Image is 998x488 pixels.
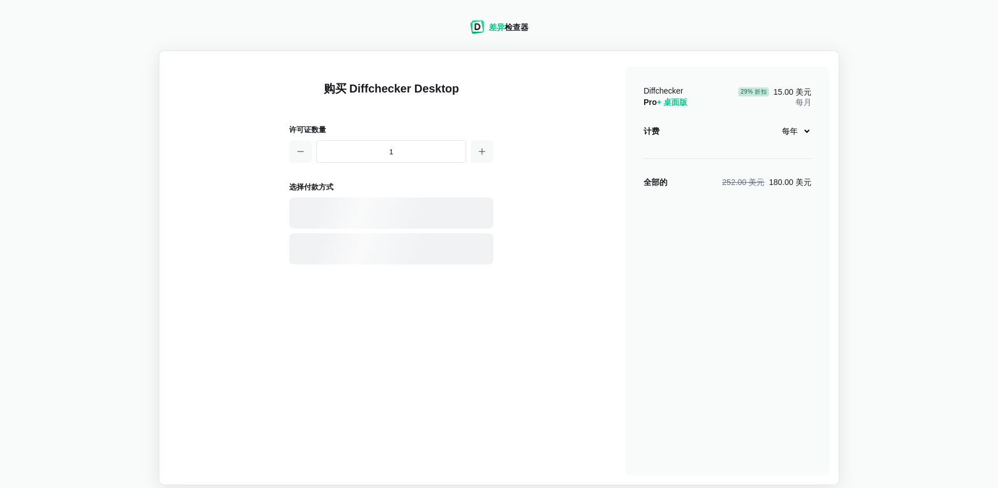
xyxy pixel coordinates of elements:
font: 检查器 [505,23,528,32]
font: 每月 [796,98,811,107]
font: 全部的 [644,178,667,187]
font: 差异 [489,23,505,32]
font: Pro [644,98,657,107]
input: 1 [316,140,466,163]
a: Diffchecker 徽标差异检查器 [470,27,528,36]
font: % 折扣 [747,89,767,95]
font: Diffchecker [644,86,683,95]
font: 许可证数量 [289,125,326,134]
font: 购买 Diffchecker Desktop [324,82,459,95]
font: 选择付款方式 [289,183,333,191]
font: 29 [741,89,747,95]
font: 15.00 美元 [773,87,811,96]
font: 252.00 美元 [722,178,765,187]
font: 计费 [644,127,659,136]
font: + 桌面版 [657,98,687,107]
font: 180.00 美元 [769,178,811,187]
img: Diffchecker 徽标 [470,20,484,34]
